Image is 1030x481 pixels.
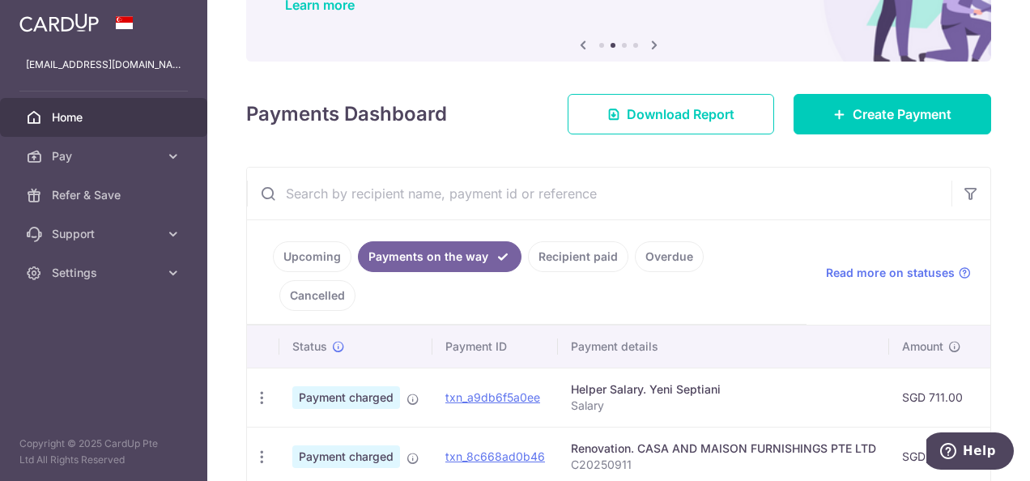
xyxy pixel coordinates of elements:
[432,326,558,368] th: Payment ID
[52,148,159,164] span: Pay
[52,265,159,281] span: Settings
[246,100,447,129] h4: Payments Dashboard
[568,94,774,134] a: Download Report
[571,441,876,457] div: Renovation. CASA AND MAISON FURNISHINGS PTE LTD
[571,457,876,473] p: C20250911
[926,432,1014,473] iframe: Opens a widget where you can find more information
[445,449,545,463] a: txn_8c668ad0b46
[853,104,951,124] span: Create Payment
[52,226,159,242] span: Support
[273,241,351,272] a: Upcoming
[247,168,951,219] input: Search by recipient name, payment id or reference
[445,390,540,404] a: txn_a9db6f5a0ee
[571,398,876,414] p: Salary
[889,368,992,427] td: SGD 711.00
[571,381,876,398] div: Helper Salary. Yeni Septiani
[627,104,734,124] span: Download Report
[794,94,991,134] a: Create Payment
[26,57,181,73] p: [EMAIL_ADDRESS][DOMAIN_NAME]
[292,445,400,468] span: Payment charged
[292,386,400,409] span: Payment charged
[528,241,628,272] a: Recipient paid
[52,187,159,203] span: Refer & Save
[19,13,99,32] img: CardUp
[902,338,943,355] span: Amount
[826,265,955,281] span: Read more on statuses
[358,241,521,272] a: Payments on the way
[292,338,327,355] span: Status
[279,280,355,311] a: Cancelled
[52,109,159,126] span: Home
[635,241,704,272] a: Overdue
[826,265,971,281] a: Read more on statuses
[558,326,889,368] th: Payment details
